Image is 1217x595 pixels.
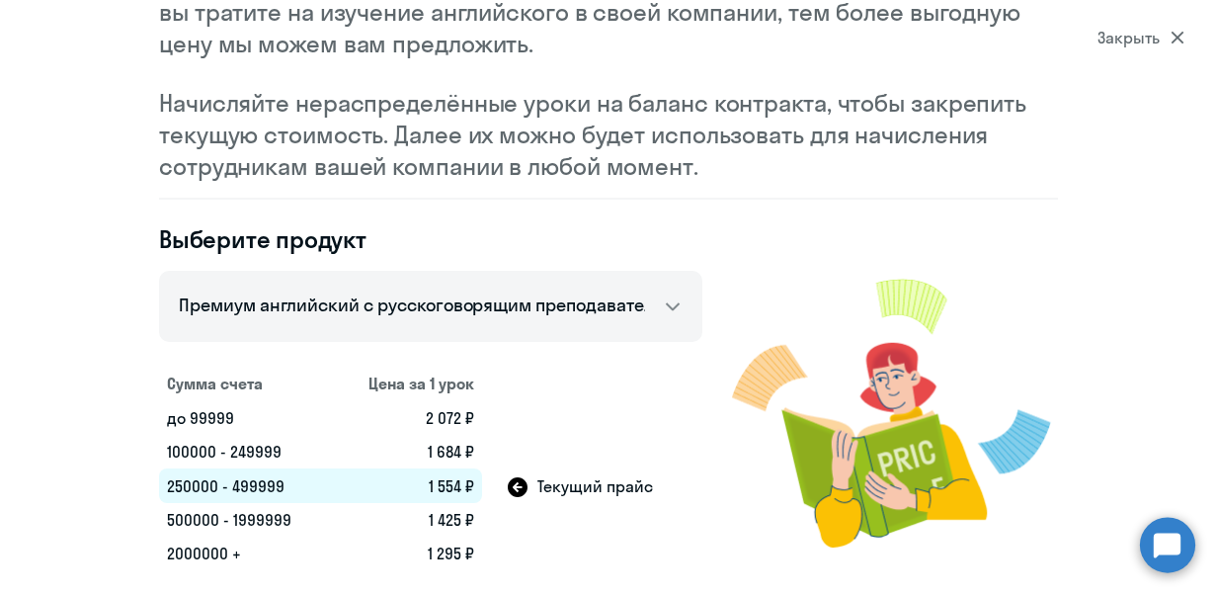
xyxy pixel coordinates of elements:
div: Закрыть [1097,26,1184,49]
td: 500000 - 1999999 [159,503,332,537]
td: 1 295 ₽ [332,537,482,570]
td: до 99999 [159,401,332,435]
th: Сумма счета [159,366,332,401]
td: 1 425 ₽ [332,503,482,537]
p: Начисляйте нераспределённые уроки на баланс контракта, чтобы закрепить текущую стоимость. Далее и... [159,87,1058,182]
td: 1 554 ₽ [332,468,482,503]
td: 250000 - 499999 [159,468,332,503]
th: Цена за 1 урок [332,366,482,401]
img: modal-image.png [732,255,1058,570]
td: Текущий прайс [482,468,702,503]
td: 100000 - 249999 [159,435,332,468]
td: 2000000 + [159,537,332,570]
td: 2 072 ₽ [332,401,482,435]
h4: Выберите продукт [159,223,702,255]
td: 1 684 ₽ [332,435,482,468]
